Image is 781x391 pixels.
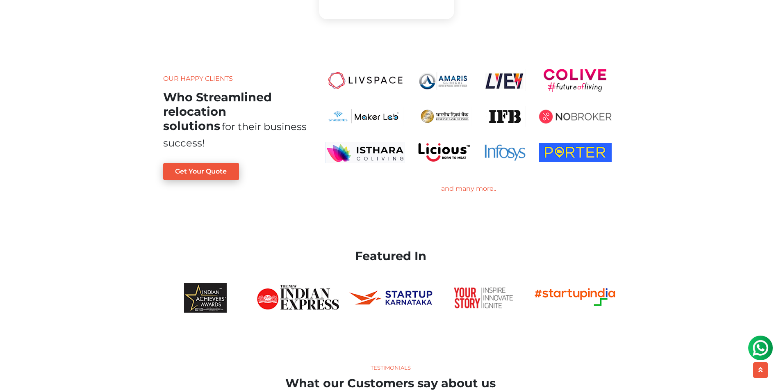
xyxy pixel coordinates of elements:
p: Our Happy Clients [163,74,307,84]
img: ishtara [326,141,405,164]
img: colive [544,69,606,92]
img: iaa awards [163,283,248,313]
button: scroll up [753,362,768,378]
img: makers_lab [326,105,405,128]
img: porter [539,141,612,164]
img: livespace [326,69,405,92]
img: startup ka [348,283,433,313]
img: whatsapp-icon.svg [8,8,25,25]
a: Get Your Quote [163,163,239,180]
img: licious [418,141,471,164]
img: amaris [418,69,471,92]
img: startup india hub [534,283,618,313]
h2: What our Customers say about us [163,376,618,391]
img: RBI [418,105,471,128]
span: for their business success! [163,121,307,149]
h2: Who Streamlined relocation solutions [163,90,272,133]
img: ifb [485,105,526,128]
img: lye [485,69,526,92]
img: your story [441,283,526,313]
img: nobroker [539,105,612,128]
div: and many more.. [319,184,618,194]
h2: Featured In [163,249,618,263]
div: Testimonials [163,364,618,372]
img: indian express [256,283,340,313]
img: infosys [485,141,526,164]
